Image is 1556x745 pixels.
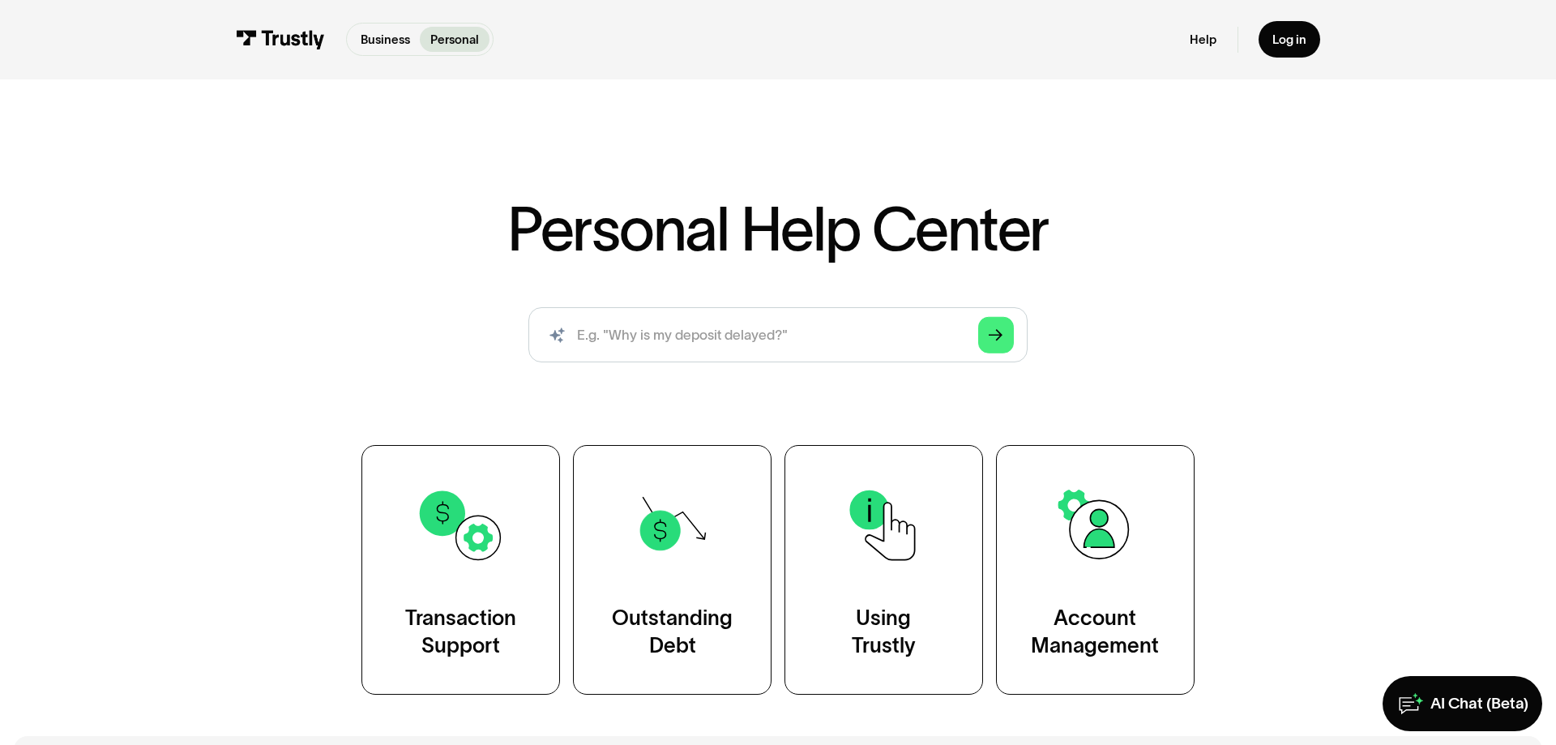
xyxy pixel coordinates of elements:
[528,307,1028,362] form: Search
[528,307,1028,362] input: search
[1190,32,1216,47] a: Help
[1383,676,1542,731] a: AI Chat (Beta)
[420,27,489,52] a: Personal
[507,199,1049,259] h1: Personal Help Center
[1430,694,1528,714] div: AI Chat (Beta)
[236,30,325,49] img: Trustly Logo
[612,605,733,660] div: Outstanding Debt
[852,605,916,660] div: Using Trustly
[361,445,560,695] a: TransactionSupport
[350,27,420,52] a: Business
[1259,21,1320,58] a: Log in
[1272,32,1306,47] div: Log in
[996,445,1195,695] a: AccountManagement
[1031,605,1159,660] div: Account Management
[784,445,983,695] a: UsingTrustly
[361,31,410,49] p: Business
[405,605,516,660] div: Transaction Support
[430,31,479,49] p: Personal
[573,445,772,695] a: OutstandingDebt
